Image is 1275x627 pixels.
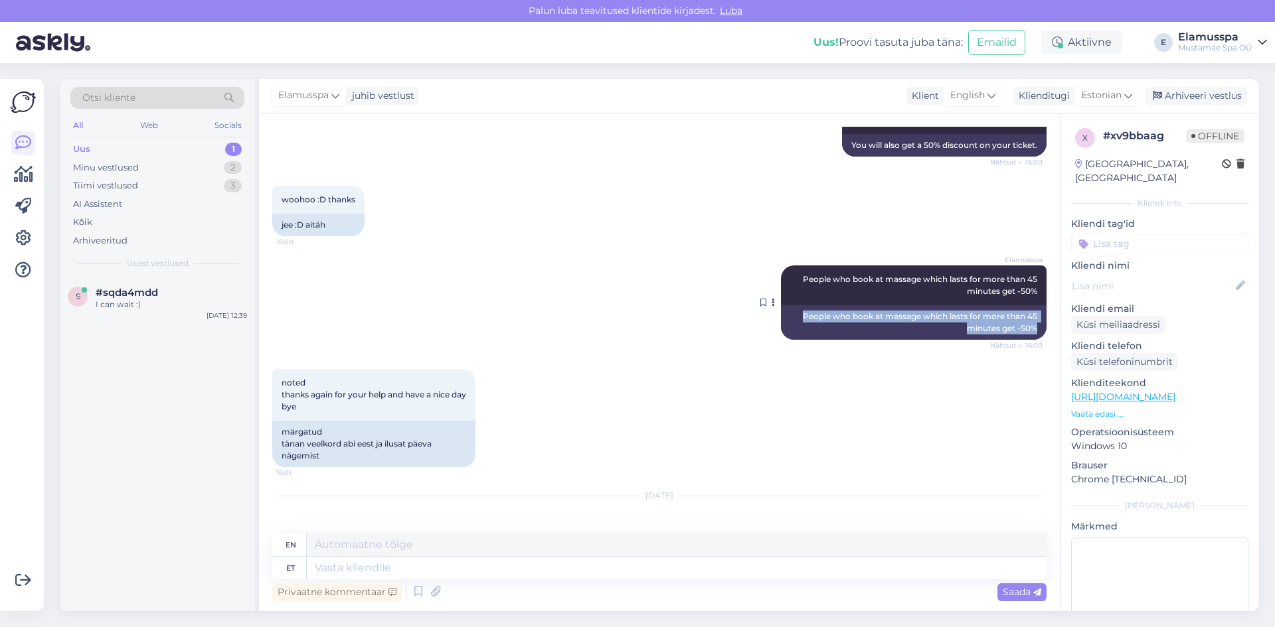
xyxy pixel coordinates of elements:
[207,311,247,320] div: [DATE] 12:39
[1041,31,1122,54] div: Aktiivne
[1071,500,1248,512] div: [PERSON_NAME]
[76,291,80,301] span: s
[813,36,839,48] b: Uus!
[73,234,127,247] div: Arhiveeritud
[73,216,92,229] div: Kõik
[1186,129,1244,143] span: Offline
[96,299,247,311] div: I can wait :)
[73,143,90,156] div: Uus
[1071,391,1175,403] a: [URL][DOMAIN_NAME]
[282,194,355,204] span: woohoo :D thanks
[73,179,138,192] div: Tiimi vestlused
[1082,133,1088,143] span: x
[96,287,158,299] span: #sqda4mdd
[282,378,466,411] span: noted thanks again for your help and have a nice day bye
[272,214,365,236] div: jee :D aitäh
[803,274,1039,296] span: People who book at massage which lasts for more than 45 minutes get -50%
[137,117,161,134] div: Web
[82,91,135,105] span: Otsi kliente
[1178,42,1252,53] div: Mustamäe Spa OÜ
[813,35,963,50] div: Proovi tasuta juba täna:
[272,583,402,601] div: Privaatne kommentaar
[993,255,1043,265] span: Elamusspa
[272,421,475,467] div: märgatud tänan veelkord abi eest ja ilusat päeva nägemist
[1071,472,1248,486] p: Chrome [TECHNICAL_ID]
[1071,439,1248,453] p: Windows 10
[73,161,139,174] div: Minu vestlused
[990,157,1043,167] span: Nähtud ✓ 16:00
[1071,316,1165,334] div: Küsi meiliaadressi
[1003,586,1041,598] span: Saada
[224,179,242,192] div: 3
[70,117,86,134] div: All
[1071,217,1248,231] p: Kliendi tag'id
[1071,339,1248,353] p: Kliendi telefon
[272,490,1047,502] div: [DATE]
[1071,353,1178,371] div: Küsi telefoninumbrit
[73,198,122,211] div: AI Assistent
[950,88,985,103] span: English
[990,340,1043,350] span: Nähtud ✓ 16:00
[1071,425,1248,439] p: Operatsioonisüsteem
[842,134,1047,157] div: You will also get a 50% discount on your ticket.
[1071,259,1248,273] p: Kliendi nimi
[1178,32,1252,42] div: Elamusspa
[11,90,36,115] img: Askly Logo
[1071,520,1248,533] p: Märkmed
[906,89,939,103] div: Klient
[286,557,295,579] div: et
[1071,234,1248,253] input: Lisa tag
[968,30,1025,55] button: Emailid
[1071,408,1248,420] p: Vaata edasi ...
[1178,32,1267,53] a: ElamusspaMustamäe Spa OÜ
[1013,89,1070,103] div: Klienditugi
[127,257,189,269] span: Uued vestlused
[1072,279,1233,293] input: Lisa nimi
[1071,458,1248,472] p: Brauser
[1071,197,1248,209] div: Kliendi info
[276,237,326,247] span: 16:00
[1103,128,1186,144] div: # xv9bbaag
[1075,157,1222,185] div: [GEOGRAPHIC_DATA], [GEOGRAPHIC_DATA]
[1071,302,1248,316] p: Kliendi email
[1145,87,1247,105] div: Arhiveeri vestlus
[716,5,746,17] span: Luba
[286,533,296,556] div: en
[1154,33,1173,52] div: E
[225,143,242,156] div: 1
[276,468,326,478] span: 16:01
[1081,88,1122,103] span: Estonian
[212,117,244,134] div: Socials
[1071,376,1248,390] p: Klienditeekond
[347,89,414,103] div: juhib vestlust
[781,305,1047,340] div: People who book at massage which lasts for more than 45 minutes get -50%
[278,88,329,103] span: Elamusspa
[224,161,242,174] div: 2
